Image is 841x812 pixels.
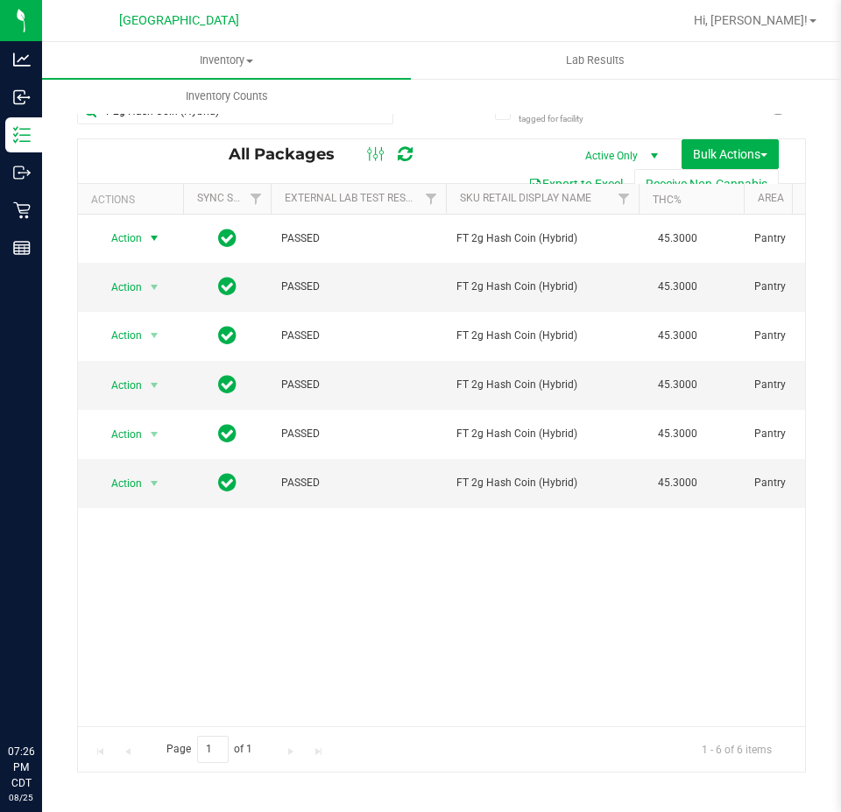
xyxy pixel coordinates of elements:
iframe: Resource center [18,672,70,724]
span: Inventory Counts [162,88,292,104]
span: 45.3000 [649,470,706,496]
span: FT 2g Hash Coin (Hybrid) [456,475,628,491]
span: Action [95,275,143,300]
span: All Packages [229,145,352,164]
a: Filter [610,184,639,214]
a: Inventory [42,42,411,79]
p: 07:26 PM CDT [8,744,34,791]
span: 45.3000 [649,226,706,251]
span: Action [95,226,143,251]
p: 08/25 [8,791,34,804]
iframe: Resource center unread badge [52,669,73,690]
span: PASSED [281,377,435,393]
span: FT 2g Hash Coin (Hybrid) [456,279,628,295]
span: In Sync [218,323,237,348]
span: Action [95,471,143,496]
span: Action [95,323,143,348]
a: Filter [417,184,446,214]
span: In Sync [218,274,237,299]
span: In Sync [218,226,237,251]
div: Actions [91,194,176,206]
span: Action [95,422,143,447]
span: select [144,422,166,447]
span: select [144,373,166,398]
span: PASSED [281,426,435,442]
span: select [144,323,166,348]
a: Sync Status [197,192,265,204]
span: Lab Results [542,53,648,68]
span: PASSED [281,230,435,247]
inline-svg: Outbound [13,164,31,181]
span: 1 - 6 of 6 items [688,736,786,762]
span: In Sync [218,421,237,446]
span: PASSED [281,475,435,491]
input: 1 [197,736,229,763]
inline-svg: Inventory [13,126,31,144]
a: THC% [653,194,682,206]
span: In Sync [218,470,237,495]
span: PASSED [281,279,435,295]
span: select [144,471,166,496]
span: Action [95,373,143,398]
button: Receive Non-Cannabis [634,169,779,199]
a: External Lab Test Result [285,192,422,204]
span: [GEOGRAPHIC_DATA] [119,13,239,28]
span: In Sync [218,372,237,397]
span: Bulk Actions [693,147,767,161]
span: 45.3000 [649,372,706,398]
a: Filter [242,184,271,214]
span: 45.3000 [649,274,706,300]
a: Sku Retail Display Name [460,192,591,204]
span: FT 2g Hash Coin (Hybrid) [456,426,628,442]
span: select [144,226,166,251]
inline-svg: Retail [13,201,31,219]
a: Area [758,192,784,204]
button: Export to Excel [517,169,634,199]
span: FT 2g Hash Coin (Hybrid) [456,328,628,344]
span: Page of 1 [152,736,267,763]
span: select [144,275,166,300]
a: Lab Results [411,42,780,79]
inline-svg: Reports [13,239,31,257]
inline-svg: Inbound [13,88,31,106]
span: FT 2g Hash Coin (Hybrid) [456,230,628,247]
span: 45.3000 [649,323,706,349]
span: 45.3000 [649,421,706,447]
span: FT 2g Hash Coin (Hybrid) [456,377,628,393]
span: Hi, [PERSON_NAME]! [694,13,808,27]
inline-svg: Analytics [13,51,31,68]
button: Bulk Actions [682,139,779,169]
span: Inventory [42,53,411,68]
span: PASSED [281,328,435,344]
a: Inventory Counts [42,78,411,115]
